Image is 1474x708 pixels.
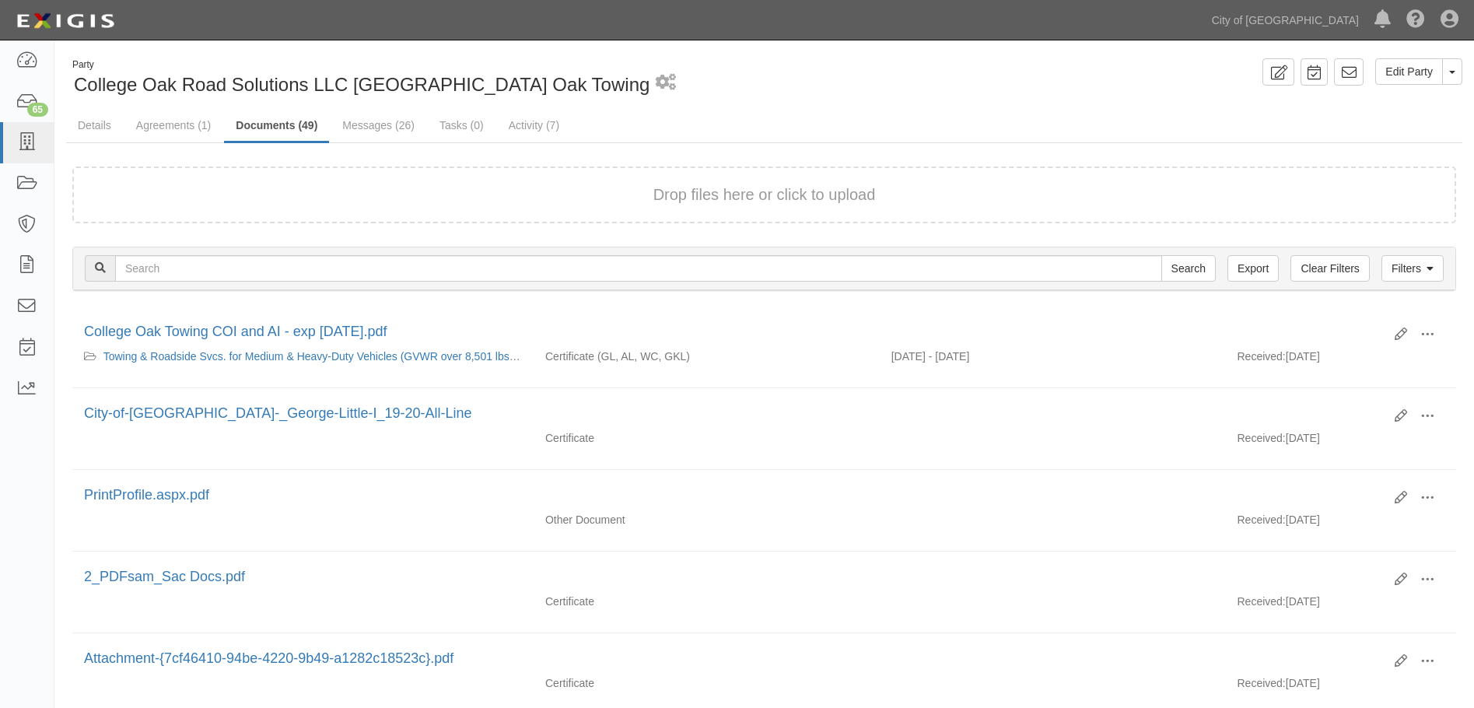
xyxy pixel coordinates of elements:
[84,485,1383,506] div: PrintProfile.aspx.pdf
[1227,255,1279,282] a: Export
[84,569,245,584] a: 2_PDFsam_Sac Docs.pdf
[1225,675,1455,699] div: [DATE]
[534,349,880,364] div: General Liability Auto Liability Workers Compensation/Employers Liability Garage Keepers Liability
[1225,349,1455,372] div: [DATE]
[1290,255,1369,282] a: Clear Filters
[1204,5,1367,36] a: City of [GEOGRAPHIC_DATA]
[534,594,880,609] div: Certificate
[74,74,649,95] span: College Oak Road Solutions LLC [GEOGRAPHIC_DATA] Oak Towing
[1237,594,1285,609] p: Received:
[428,110,495,141] a: Tasks (0)
[66,110,123,141] a: Details
[1225,430,1455,454] div: [DATE]
[84,405,472,421] a: City-of-[GEOGRAPHIC_DATA]-_George-Little-I_19-20-All-Line
[534,675,880,691] div: Certificate
[497,110,571,141] a: Activity (7)
[880,430,1226,431] div: Effective - Expiration
[1161,255,1216,282] input: Search
[66,58,753,98] div: College Oak Road Solutions LLC dba College Oak Towing
[84,567,1383,587] div: 2_PDFsam_Sac Docs.pdf
[84,322,1383,342] div: College Oak Towing COI and AI - exp 3-1-2026.pdf
[224,110,329,143] a: Documents (49)
[84,487,209,503] a: PrintProfile.aspx.pdf
[115,255,1162,282] input: Search
[1381,255,1444,282] a: Filters
[103,350,579,363] a: Towing & Roadside Svcs. for Medium & Heavy-Duty Vehicles (GVWR over 8,501 lbs.) (2021-1379)
[880,512,1226,513] div: Effective - Expiration
[84,649,1383,669] div: Attachment-{7cf46410-94be-4220-9b49-a1282c18523c}.pdf
[1237,512,1285,527] p: Received:
[1225,594,1455,617] div: [DATE]
[1237,675,1285,691] p: Received:
[656,75,676,91] i: 2 scheduled workflows
[27,103,48,117] div: 65
[12,7,119,35] img: logo-5460c22ac91f19d4615b14bd174203de0afe785f0fc80cf4dbbc73dc1793850b.png
[84,650,453,666] a: Attachment-{7cf46410-94be-4220-9b49-a1282c18523c}.pdf
[84,349,522,364] div: Towing & Roadside Svcs. for Medium & Heavy-Duty Vehicles (GVWR over 8,501 lbs.) (2021-1379)
[1375,58,1443,85] a: Edit Party
[880,675,1226,676] div: Effective - Expiration
[1237,430,1285,446] p: Received:
[1237,349,1285,364] p: Received:
[124,110,222,141] a: Agreements (1)
[1406,11,1425,30] i: Help Center - Complianz
[72,58,649,72] div: Party
[331,110,426,141] a: Messages (26)
[653,184,876,206] button: Drop files here or click to upload
[1225,512,1455,535] div: [DATE]
[84,404,1383,424] div: City-of-Sacramento-_George-Little-I_19-20-All-Line
[84,324,387,339] a: College Oak Towing COI and AI - exp [DATE].pdf
[534,512,880,527] div: Other Document
[880,349,1226,364] div: Effective 03/01/2025 - Expiration 03/01/2026
[534,430,880,446] div: Certificate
